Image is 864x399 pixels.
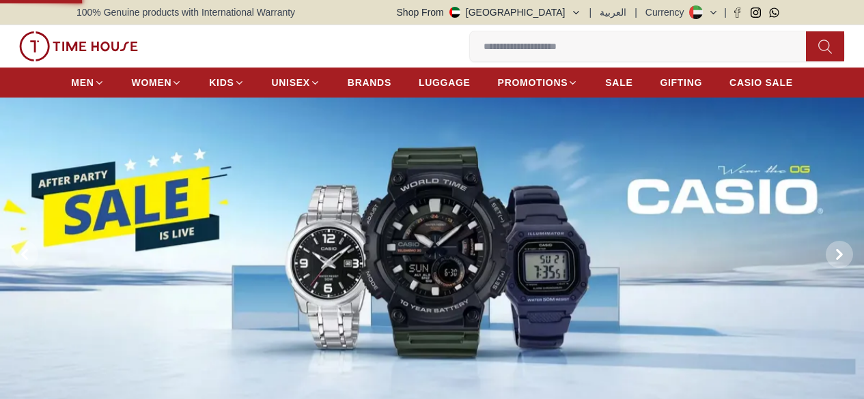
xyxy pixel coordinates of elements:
a: SALE [605,70,632,95]
span: WOMEN [132,76,172,89]
a: UNISEX [272,70,320,95]
img: ... [19,31,138,61]
a: MEN [71,70,104,95]
span: CASIO SALE [729,76,793,89]
button: العربية [600,5,626,19]
button: Shop From[GEOGRAPHIC_DATA] [397,5,581,19]
span: | [589,5,592,19]
span: SALE [605,76,632,89]
span: PROMOTIONS [498,76,568,89]
a: Whatsapp [769,8,779,18]
a: GIFTING [660,70,702,95]
span: KIDS [209,76,234,89]
a: KIDS [209,70,244,95]
a: WOMEN [132,70,182,95]
a: PROMOTIONS [498,70,579,95]
span: | [635,5,637,19]
span: MEN [71,76,94,89]
span: | [724,5,727,19]
a: Instagram [751,8,761,18]
span: UNISEX [272,76,310,89]
span: BRANDS [348,76,391,89]
div: Currency [645,5,690,19]
a: CASIO SALE [729,70,793,95]
span: LUGGAGE [419,76,471,89]
a: Facebook [732,8,742,18]
span: GIFTING [660,76,702,89]
a: LUGGAGE [419,70,471,95]
img: United Arab Emirates [449,7,460,18]
span: 100% Genuine products with International Warranty [76,5,295,19]
a: BRANDS [348,70,391,95]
